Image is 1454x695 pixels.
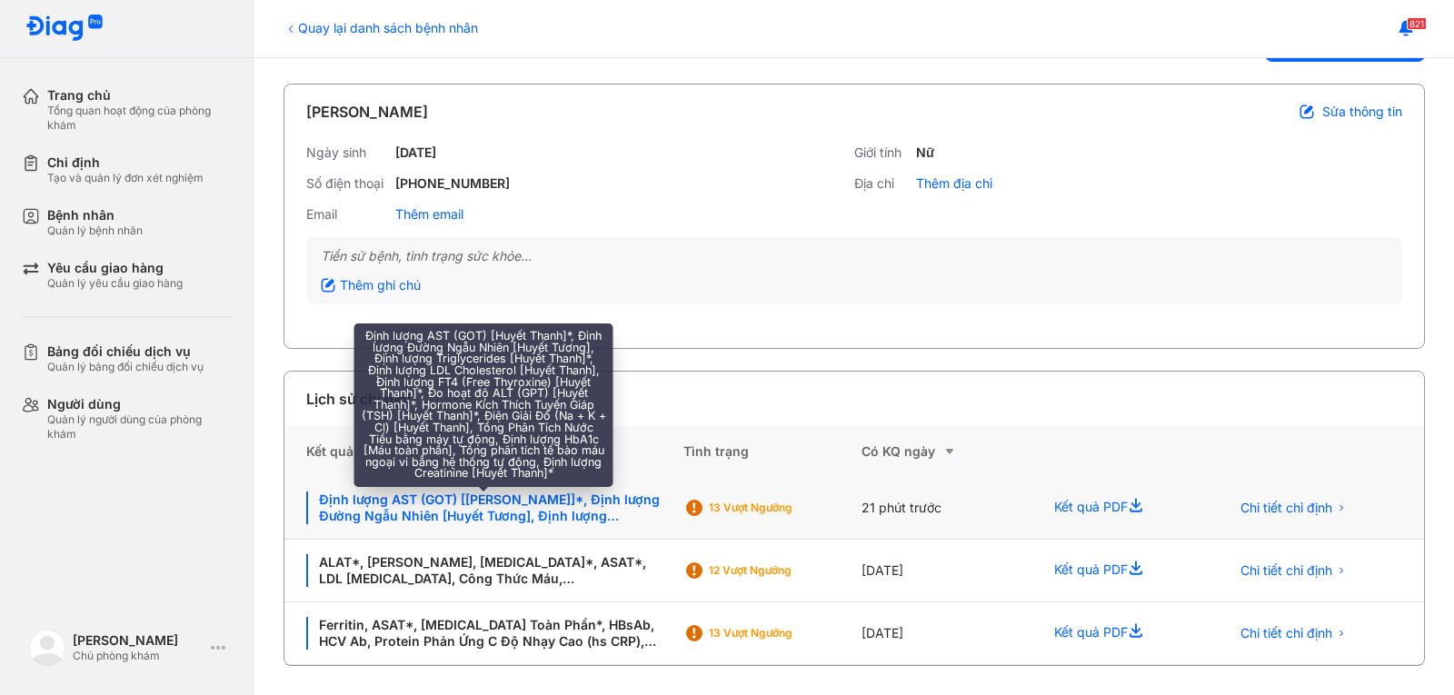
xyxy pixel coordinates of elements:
[916,175,992,192] div: Thêm địa chỉ
[29,630,65,666] img: logo
[709,626,854,640] div: 13 Vượt ngưỡng
[306,554,662,587] div: ALAT*, [PERSON_NAME], [MEDICAL_DATA]*, ASAT*, LDL [MEDICAL_DATA], Công Thức Máu, [MEDICAL_DATA], ...
[284,426,683,477] div: Kết quả
[73,632,204,649] div: [PERSON_NAME]
[1407,17,1427,30] span: 821
[395,144,436,161] div: [DATE]
[1240,500,1332,516] span: Chi tiết chỉ định
[25,15,104,43] img: logo
[683,426,861,477] div: Tình trạng
[1230,494,1358,521] button: Chi tiết chỉ định
[321,248,1388,264] div: Tiền sử bệnh, tình trạng sức khỏe...
[861,540,1032,602] div: [DATE]
[47,104,233,133] div: Tổng quan hoạt động của phòng khám
[861,602,1032,665] div: [DATE]
[306,175,388,192] div: Số điện thoại
[306,206,388,223] div: Email
[47,343,204,360] div: Bảng đối chiếu dịch vụ
[1032,540,1208,602] div: Kết quả PDF
[306,101,428,123] div: [PERSON_NAME]
[861,477,1032,540] div: 21 phút trước
[1032,477,1208,540] div: Kết quả PDF
[306,144,388,161] div: Ngày sinh
[47,360,204,374] div: Quản lý bảng đối chiếu dịch vụ
[47,154,204,171] div: Chỉ định
[47,207,143,223] div: Bệnh nhân
[321,277,421,293] div: Thêm ghi chú
[47,396,233,412] div: Người dùng
[1032,602,1208,665] div: Kết quả PDF
[709,501,854,515] div: 13 Vượt ngưỡng
[47,223,143,238] div: Quản lý bệnh nhân
[854,175,909,192] div: Địa chỉ
[395,175,510,192] div: [PHONE_NUMBER]
[47,412,233,442] div: Quản lý người dùng của phòng khám
[73,649,204,663] div: Chủ phòng khám
[854,144,909,161] div: Giới tính
[306,388,416,410] div: Lịch sử chỉ định
[1240,562,1332,579] span: Chi tiết chỉ định
[47,87,233,104] div: Trang chủ
[47,260,183,276] div: Yêu cầu giao hàng
[47,171,204,185] div: Tạo và quản lý đơn xét nghiệm
[861,441,1032,462] div: Có KQ ngày
[916,144,934,161] div: Nữ
[284,18,478,37] div: Quay lại danh sách bệnh nhân
[306,491,662,524] div: Định lượng AST (GOT) [[PERSON_NAME]]*, Định lượng Đường Ngẫu Nhiên [Huyết Tương], Định lượng [MED...
[47,276,183,291] div: Quản lý yêu cầu giao hàng
[1230,557,1358,584] button: Chi tiết chỉ định
[1322,104,1402,120] span: Sửa thông tin
[306,617,662,650] div: Ferritin, ASAT*, [MEDICAL_DATA] Toàn Phần*, HBsAb, HCV Ab, Protein Phản Ứng C Độ Nhạy Cao (hs CRP...
[395,206,463,223] div: Thêm email
[1240,625,1332,641] span: Chi tiết chỉ định
[1230,620,1358,647] button: Chi tiết chỉ định
[709,563,854,578] div: 12 Vượt ngưỡng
